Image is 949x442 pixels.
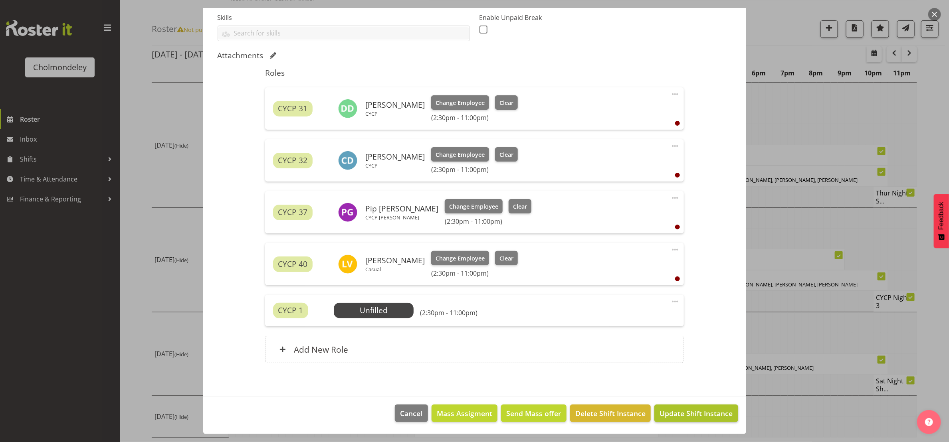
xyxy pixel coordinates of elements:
button: Clear [509,199,531,213]
span: Change Employee [449,202,498,211]
h6: (2:30pm - 11:00pm) [431,166,517,174]
button: Change Employee [431,251,489,265]
img: dejay-davison3684.jpg [338,99,357,118]
span: Clear [513,202,527,211]
button: Mass Assigment [432,405,497,422]
img: lynne-veal6958.jpg [338,255,357,274]
p: CYCP [PERSON_NAME] [365,214,438,221]
span: CYCP 32 [278,155,308,166]
p: CYCP [365,162,425,169]
span: CYCP 37 [278,207,308,218]
label: Skills [218,13,470,22]
span: Delete Shift Instance [575,408,646,418]
button: Clear [495,147,518,162]
h6: Pip [PERSON_NAME] [365,204,438,213]
h5: Roles [265,68,684,78]
h6: (2:30pm - 11:00pm) [431,114,517,122]
span: Mass Assigment [437,408,492,418]
span: Clear [499,99,513,107]
h6: [PERSON_NAME] [365,101,425,109]
img: help-xxl-2.png [925,418,933,426]
span: Send Mass offer [506,408,561,418]
button: Clear [495,95,518,110]
span: CYCP 40 [278,258,308,270]
span: Change Employee [436,254,485,263]
h6: (2:30pm - 11:00pm) [445,217,531,225]
button: Cancel [395,405,428,422]
span: CYCP 1 [278,305,303,316]
div: User is clocked out [675,173,680,178]
p: Casual [365,266,425,272]
h5: Attachments [218,51,264,60]
button: Change Employee [431,147,489,162]
p: CYCP [365,110,425,117]
button: Change Employee [445,199,503,213]
img: philippa-grace11628.jpg [338,203,357,222]
button: Clear [495,251,518,265]
button: Update Shift Instance [654,405,738,422]
h6: Add New Role [294,344,348,355]
h6: [PERSON_NAME] [365,152,425,161]
div: User is clocked out [675,225,680,229]
h6: [PERSON_NAME] [365,256,425,265]
div: User is clocked out [675,121,680,126]
span: Change Employee [436,99,485,107]
button: Delete Shift Instance [570,405,651,422]
h6: (2:30pm - 11:00pm) [420,309,477,317]
span: Unfilled [360,305,388,316]
button: Change Employee [431,95,489,110]
span: Cancel [400,408,423,418]
button: Feedback - Show survey [934,194,949,248]
input: Search for skills [218,27,470,39]
span: CYCP 31 [278,103,308,114]
span: Clear [499,254,513,263]
div: User is clocked out [675,276,680,281]
span: Update Shift Instance [660,408,733,418]
span: Change Employee [436,150,485,159]
h6: (2:30pm - 11:00pm) [431,269,517,277]
span: Clear [499,150,513,159]
label: Enable Unpaid Break [479,13,601,22]
img: camille-davidson6038.jpg [338,151,357,170]
button: Send Mass offer [501,405,567,422]
span: Feedback [938,202,945,230]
